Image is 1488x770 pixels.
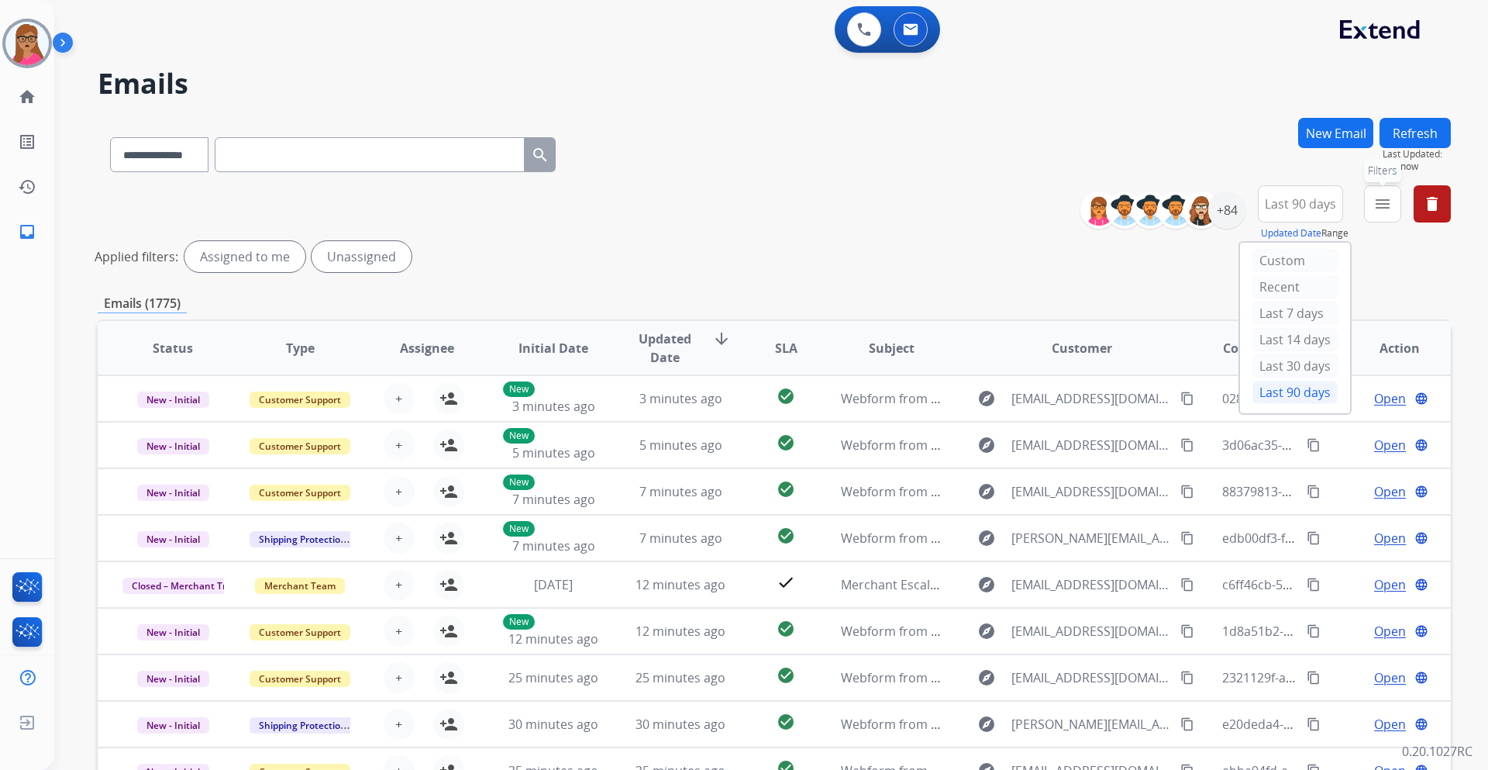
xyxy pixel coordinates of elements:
mat-icon: content_copy [1180,485,1194,499]
span: [PERSON_NAME][EMAIL_ADDRESS][DOMAIN_NAME] [1011,529,1171,547]
button: + [384,476,415,507]
span: Open [1374,389,1406,408]
mat-icon: check_circle [777,620,795,638]
span: Shipping Protection [250,531,356,547]
span: Updated Date [630,330,701,367]
mat-icon: content_copy [1307,671,1321,685]
mat-icon: content_copy [1307,578,1321,592]
div: Unassigned [312,241,412,272]
span: Filters [1368,163,1397,178]
button: + [384,523,415,554]
span: 2321129f-a873-4ca3-96b3-3fcc85930ef2 [1222,669,1450,686]
span: Customer [1052,339,1112,357]
mat-icon: person_add [439,622,458,641]
span: 1d8a51b2-e8bf-4dc0-8847-583ea5f3d087 [1222,623,1458,640]
mat-icon: search [531,146,549,164]
button: + [384,430,415,461]
span: 88379813-ab20-4ced-8421-73f4265f350a [1222,483,1455,500]
button: Updated Date [1261,227,1321,240]
span: 12 minutes ago [508,630,598,647]
span: SLA [775,339,797,357]
span: 3 minutes ago [512,398,595,415]
mat-icon: explore [977,389,996,408]
h2: Emails [98,68,1451,99]
mat-icon: explore [977,529,996,547]
span: + [395,482,402,501]
span: 7 minutes ago [512,537,595,554]
span: Open [1374,482,1406,501]
mat-icon: explore [977,715,996,734]
div: Custom [1252,249,1338,272]
span: + [395,529,402,547]
p: New [503,428,535,444]
span: Conversation ID [1223,339,1322,357]
mat-icon: person_add [439,575,458,594]
mat-icon: check_circle [777,666,795,685]
span: + [395,622,402,641]
mat-icon: language [1414,578,1428,592]
span: Subject [869,339,914,357]
span: Closed – Merchant Transfer [122,578,264,594]
span: New - Initial [137,717,209,734]
button: Filters [1364,185,1401,223]
mat-icon: person_add [439,436,458,454]
span: + [395,389,402,408]
span: Assignee [400,339,454,357]
span: + [395,715,402,734]
span: Type [286,339,315,357]
span: Webform from [PERSON_NAME][EMAIL_ADDRESS][DOMAIN_NAME] on [DATE] [841,530,1288,547]
mat-icon: history [18,178,36,196]
span: Customer Support [250,438,350,454]
mat-icon: language [1414,438,1428,452]
span: Status [153,339,193,357]
span: Open [1374,622,1406,641]
span: New - Initial [137,392,209,408]
mat-icon: language [1414,671,1428,685]
span: 3 minutes ago [639,390,722,407]
mat-icon: explore [977,622,996,641]
mat-icon: check_circle [777,480,795,499]
mat-icon: language [1414,392,1428,406]
mat-icon: language [1414,531,1428,545]
span: 25 minutes ago [508,669,598,686]
mat-icon: arrow_downward [712,330,731,348]
span: 30 minutes ago [635,716,725,733]
span: [EMAIL_ADDRESS][DOMAIN_NAME] [1011,436,1171,454]
span: 5 minutes ago [512,444,595,461]
mat-icon: content_copy [1307,531,1321,545]
span: Initial Date [518,339,588,357]
mat-icon: person_add [439,668,458,687]
div: Assigned to me [184,241,305,272]
p: New [503,614,535,630]
mat-icon: content_copy [1180,438,1194,452]
span: + [395,668,402,687]
button: Last 90 days [1258,185,1343,223]
mat-icon: content_copy [1180,578,1194,592]
button: + [384,709,415,740]
span: Webform from [EMAIL_ADDRESS][DOMAIN_NAME] on [DATE] [841,483,1192,500]
span: New - Initial [137,671,209,687]
button: Refresh [1379,118,1451,148]
mat-icon: content_copy [1180,531,1194,545]
span: 7 minutes ago [639,530,722,547]
span: Webform from [EMAIL_ADDRESS][DOMAIN_NAME] on [DATE] [841,390,1192,407]
mat-icon: content_copy [1180,671,1194,685]
mat-icon: delete [1423,195,1441,213]
span: 7 minutes ago [512,491,595,508]
div: Last 14 days [1252,328,1338,351]
span: New - Initial [137,531,209,547]
mat-icon: inbox [18,223,36,241]
mat-icon: content_copy [1180,624,1194,638]
span: [EMAIL_ADDRESS][DOMAIN_NAME] [1011,622,1171,641]
mat-icon: person_add [439,482,458,501]
mat-icon: menu [1373,195,1392,213]
span: [EMAIL_ADDRESS][DOMAIN_NAME] [1011,668,1171,687]
div: +84 [1208,192,1245,229]
div: Last 30 days [1252,354,1338,378]
mat-icon: person_add [439,529,458,547]
span: Open [1374,436,1406,454]
mat-icon: check_circle [777,713,795,731]
p: New [503,475,535,490]
span: Merchant Team [255,578,345,594]
span: [EMAIL_ADDRESS][DOMAIN_NAME] [1011,575,1171,594]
